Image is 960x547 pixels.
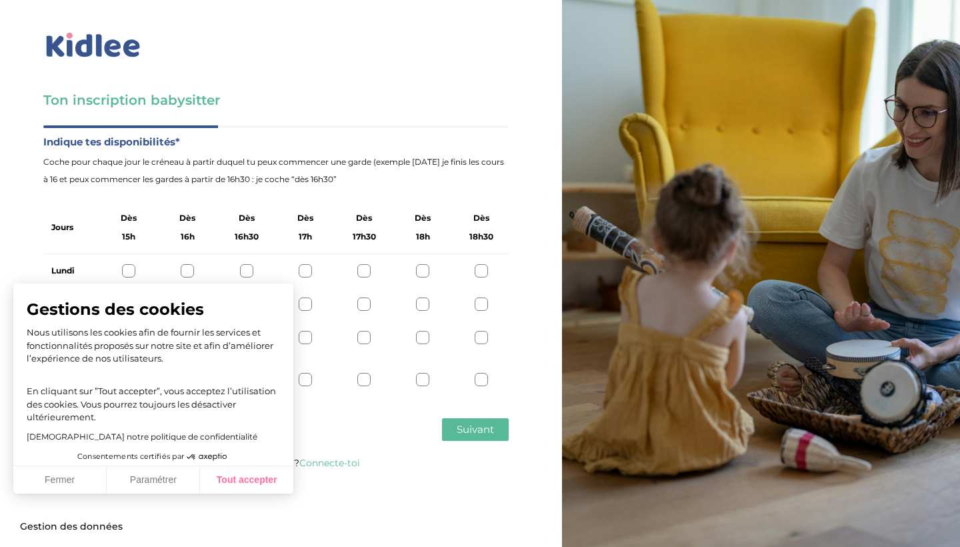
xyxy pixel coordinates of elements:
[356,209,372,227] span: Dès
[181,228,195,245] span: 16h
[27,326,280,366] p: Nous utilisons les cookies afin de fournir les services et fonctionnalités proposés sur notre sit...
[13,466,107,494] button: Fermer
[77,453,184,460] span: Consentements certifiés par
[12,513,131,541] button: Fermer le widget sans consentement
[457,423,494,436] span: Suivant
[27,300,280,320] span: Gestions des cookies
[43,133,509,151] label: Indique tes disponibilités*
[353,228,376,245] span: 17h30
[200,466,293,494] button: Tout accepter
[469,228,493,245] span: 18h30
[187,437,227,477] svg: Axeptio
[27,372,280,424] p: En cliquant sur ”Tout accepter”, vous acceptez l’utilisation des cookies. Vous pourrez toujours l...
[299,228,312,245] span: 17h
[51,219,73,236] label: Jours
[27,432,257,442] a: [DEMOGRAPHIC_DATA] notre politique de confidentialité
[235,228,259,245] span: 16h30
[442,418,509,441] button: Suivant
[43,30,143,61] img: logo_kidlee_bleu
[473,209,489,227] span: Dès
[43,91,509,109] h3: Ton inscription babysitter
[122,228,135,245] span: 15h
[51,262,89,280] label: Lundi
[297,209,313,227] span: Dès
[71,448,236,466] button: Consentements certifiés par
[415,209,431,227] span: Dès
[299,457,360,469] a: Connecte-toi
[239,209,255,227] span: Dès
[43,153,509,188] span: Coche pour chaque jour le créneau à partir duquel tu peux commencer une garde (exemple [DATE] je ...
[107,466,200,494] button: Paramétrer
[416,228,430,245] span: 18h
[179,209,195,227] span: Dès
[20,521,123,533] span: Gestion des données
[121,209,137,227] span: Dès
